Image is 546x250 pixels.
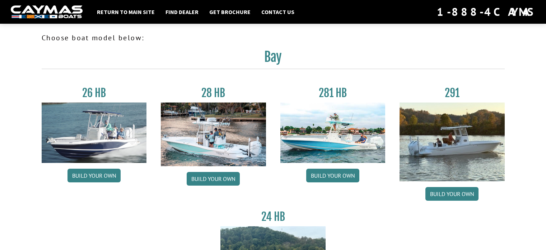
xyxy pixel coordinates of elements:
h3: 26 HB [42,86,147,100]
h2: Bay [42,49,505,69]
img: 28_hb_thumbnail_for_caymas_connect.jpg [161,103,266,166]
a: Build your own [67,169,121,182]
h3: 291 [400,86,505,100]
h3: 28 HB [161,86,266,100]
div: 1-888-4CAYMAS [437,4,535,20]
p: Choose boat model below: [42,32,505,43]
h3: 24 HB [220,210,326,223]
img: white-logo-c9c8dbefe5ff5ceceb0f0178aa75bf4bb51f6bca0971e226c86eb53dfe498488.png [11,5,83,19]
a: Contact Us [258,7,298,17]
a: Build your own [306,169,359,182]
a: Find Dealer [162,7,202,17]
img: 28-hb-twin.jpg [280,103,386,163]
img: 291_Thumbnail.jpg [400,103,505,181]
img: 26_new_photo_resized.jpg [42,103,147,163]
a: Build your own [187,172,240,186]
h3: 281 HB [280,86,386,100]
a: Return to main site [93,7,158,17]
a: Build your own [425,187,479,201]
a: Get Brochure [206,7,254,17]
